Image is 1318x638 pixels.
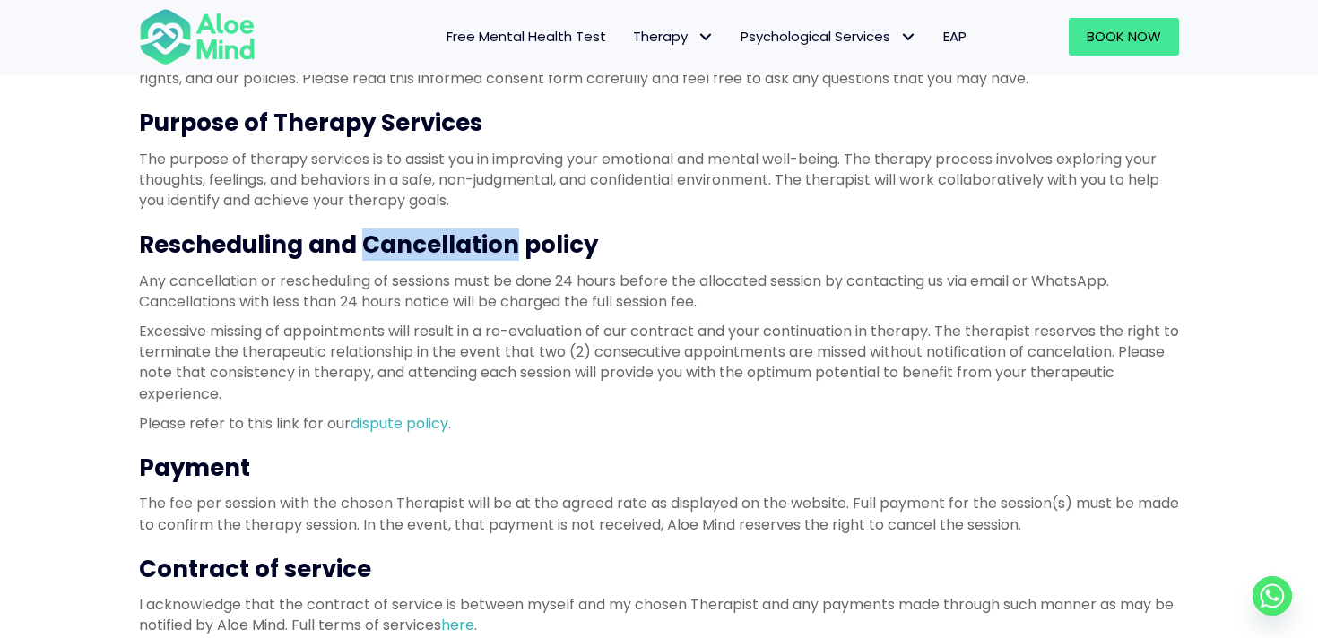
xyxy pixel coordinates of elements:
a: EAP [930,18,980,56]
nav: Menu [279,18,980,56]
p: Excessive missing of appointments will result in a re-evaluation of our contract and your continu... [139,321,1179,404]
a: TherapyTherapy: submenu [620,18,727,56]
p: The purpose of therapy services is to assist you in improving your emotional and mental well-bein... [139,149,1179,211]
span: Book Now [1087,27,1161,46]
p: I acknowledge that the contract of service is between myself and my chosen Therapist and any paym... [139,594,1179,635]
span: Psychological Services: submenu [895,24,921,50]
span: Therapy [633,27,714,46]
span: Psychological Services [741,27,916,46]
span: EAP [943,27,967,46]
h3: Rescheduling and Cancellation policy [139,228,1179,261]
h3: Contract of service [139,553,1179,585]
a: Book Now [1069,18,1179,56]
h3: Purpose of Therapy Services [139,107,1179,139]
a: dispute policy [351,413,448,434]
p: The fee per session with the chosen Therapist will be at the agreed rate as displayed on the webs... [139,493,1179,534]
a: here [441,615,474,635]
p: Any cancellation or rescheduling of sessions must be done 24 hours before the allocated session b... [139,271,1179,312]
span: Therapy: submenu [692,24,718,50]
img: Aloe mind Logo [139,7,256,66]
a: Free Mental Health Test [433,18,620,56]
p: Please refer to this link for our . [139,413,1179,434]
a: Whatsapp [1253,576,1292,616]
h3: Payment [139,452,1179,484]
a: Psychological ServicesPsychological Services: submenu [727,18,930,56]
span: Free Mental Health Test [447,27,606,46]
